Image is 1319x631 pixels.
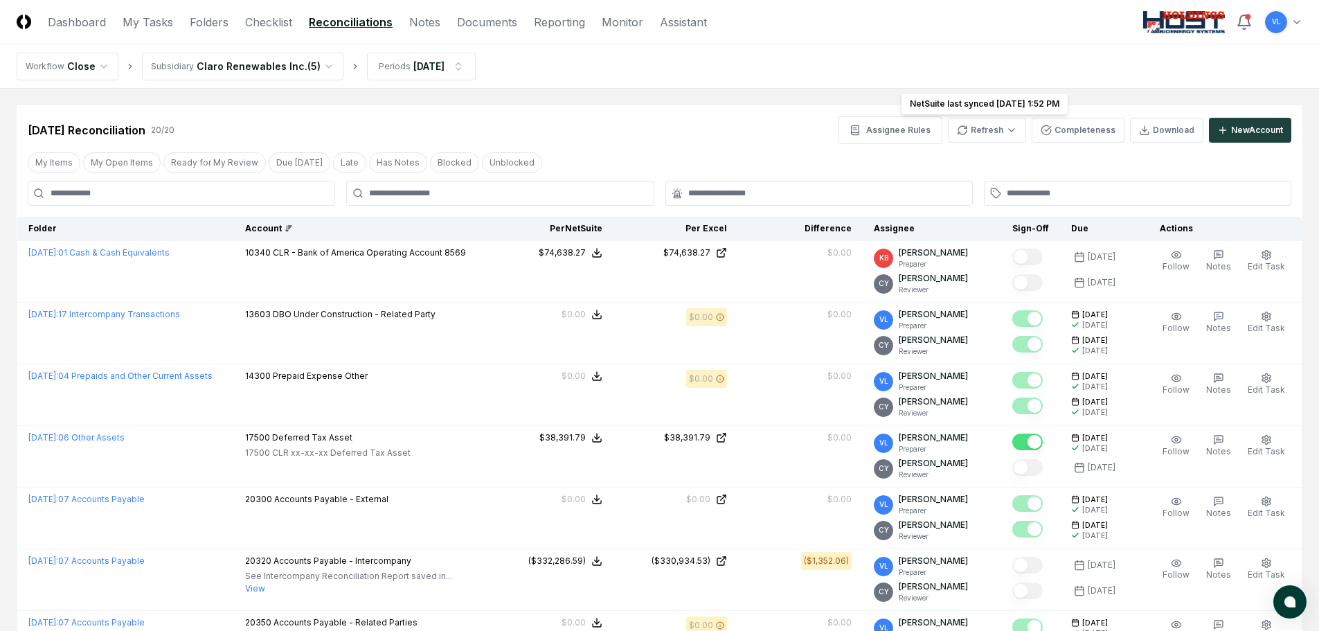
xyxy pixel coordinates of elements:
button: View [245,583,265,595]
p: Reviewer [899,593,968,603]
div: $38,391.79 [664,432,710,444]
span: Notes [1206,261,1231,272]
th: Per NetSuite [489,217,613,241]
th: Difference [738,217,863,241]
span: 20300 [245,494,272,504]
p: Reviewer [899,285,968,295]
a: Documents [457,14,517,30]
button: Mark complete [1012,557,1043,574]
div: $74,638.27 [539,247,586,259]
a: [DATE]:01 Cash & Cash Equivalents [28,247,170,258]
nav: breadcrumb [17,53,476,80]
div: $0.00 [686,493,710,506]
span: VL [879,438,888,448]
th: Assignee [863,217,1001,241]
button: $0.00 [562,308,602,321]
button: VL [1264,10,1289,35]
button: My Items [28,152,80,173]
div: 20 / 20 [151,124,174,136]
div: $0.00 [827,432,852,444]
a: Assistant [660,14,707,30]
button: Edit Task [1245,432,1288,461]
p: [PERSON_NAME] [899,555,968,567]
div: [DATE] [1082,407,1108,418]
span: Notes [1206,323,1231,333]
span: Follow [1163,508,1190,518]
button: Edit Task [1245,555,1288,584]
span: [DATE] : [28,371,58,381]
div: Due [1071,222,1127,235]
th: Folder [17,217,234,241]
span: CY [879,463,889,474]
div: Actions [1149,222,1291,235]
a: [DATE]:07 Accounts Payable [28,617,145,628]
button: Mark complete [1012,310,1043,327]
div: [DATE] [1082,346,1108,356]
p: Reviewer [899,408,968,418]
div: $0.00 [562,616,586,629]
button: Follow [1160,493,1192,522]
div: $0.00 [689,311,713,323]
span: Follow [1163,261,1190,272]
div: $0.00 [689,373,713,385]
span: Accounts Payable - External [274,494,388,504]
a: Reporting [534,14,585,30]
div: $0.00 [562,493,586,506]
span: Accounts Payable - Related Parties [273,617,418,628]
span: CY [879,525,889,535]
div: [DATE] [1082,531,1108,541]
div: [DATE] [1082,382,1108,392]
span: VL [879,499,888,510]
p: Reviewer [899,346,968,357]
p: [PERSON_NAME] [899,370,968,382]
a: $74,638.27 [625,247,727,259]
div: [DATE] [1082,443,1108,454]
button: Due Today [269,152,330,173]
span: [DATE] [1082,433,1108,443]
a: ($330,934.53) [625,555,727,567]
span: [DATE] : [28,556,58,566]
th: Sign-Off [1001,217,1060,241]
button: Mark complete [1012,521,1043,537]
div: $0.00 [827,370,852,382]
button: Mark complete [1012,336,1043,353]
span: [DATE] [1082,618,1108,628]
span: Follow [1163,446,1190,456]
button: Mark complete [1012,274,1043,291]
a: $0.00 [625,493,727,506]
button: Mark complete [1012,434,1043,450]
div: Account [245,222,478,235]
div: $0.00 [827,247,852,259]
button: Notes [1203,308,1234,337]
button: Follow [1160,370,1192,399]
img: Logo [17,15,31,29]
p: [PERSON_NAME] [899,493,968,506]
div: ($332,286.59) [528,555,586,567]
a: Monitor [602,14,643,30]
div: NetSuite last synced [DATE] 1:52 PM [901,93,1068,115]
span: [DATE] : [28,309,58,319]
p: [PERSON_NAME] [899,308,968,321]
p: Reviewer [899,470,968,480]
p: Preparer [899,259,968,269]
div: Periods [379,60,411,73]
div: [DATE] [1082,505,1108,515]
button: Follow [1160,432,1192,461]
span: 13603 [245,309,271,319]
a: Notes [409,14,440,30]
button: Mark complete [1012,249,1043,265]
button: Mark complete [1012,495,1043,512]
a: [DATE]:06 Other Assets [28,432,125,443]
span: Notes [1206,508,1231,518]
span: Edit Task [1248,569,1285,580]
span: CLR - Bank of America Operating Account 8569 [273,247,466,258]
span: CY [879,340,889,350]
div: [DATE] [413,59,445,73]
button: Ready for My Review [163,152,266,173]
p: Preparer [899,382,968,393]
button: My Open Items [83,152,161,173]
button: Assignee Rules [838,116,942,144]
div: $38,391.79 [539,432,586,444]
span: Edit Task [1248,384,1285,395]
button: atlas-launcher [1273,585,1307,619]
